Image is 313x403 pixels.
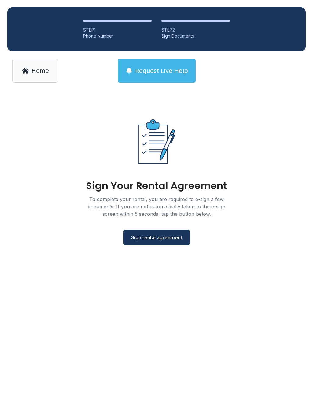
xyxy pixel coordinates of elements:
[86,181,227,191] div: Sign Your Rental Agreement
[80,196,233,218] div: To complete your rental, you are required to e-sign a few documents. If you are not automatically...
[161,27,230,33] div: STEP 2
[131,234,182,241] span: Sign rental agreement
[83,27,152,33] div: STEP 1
[135,66,188,75] span: Request Live Help
[161,33,230,39] div: Sign Documents
[125,110,188,174] img: Rental agreement document illustration
[31,66,49,75] span: Home
[83,33,152,39] div: Phone Number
